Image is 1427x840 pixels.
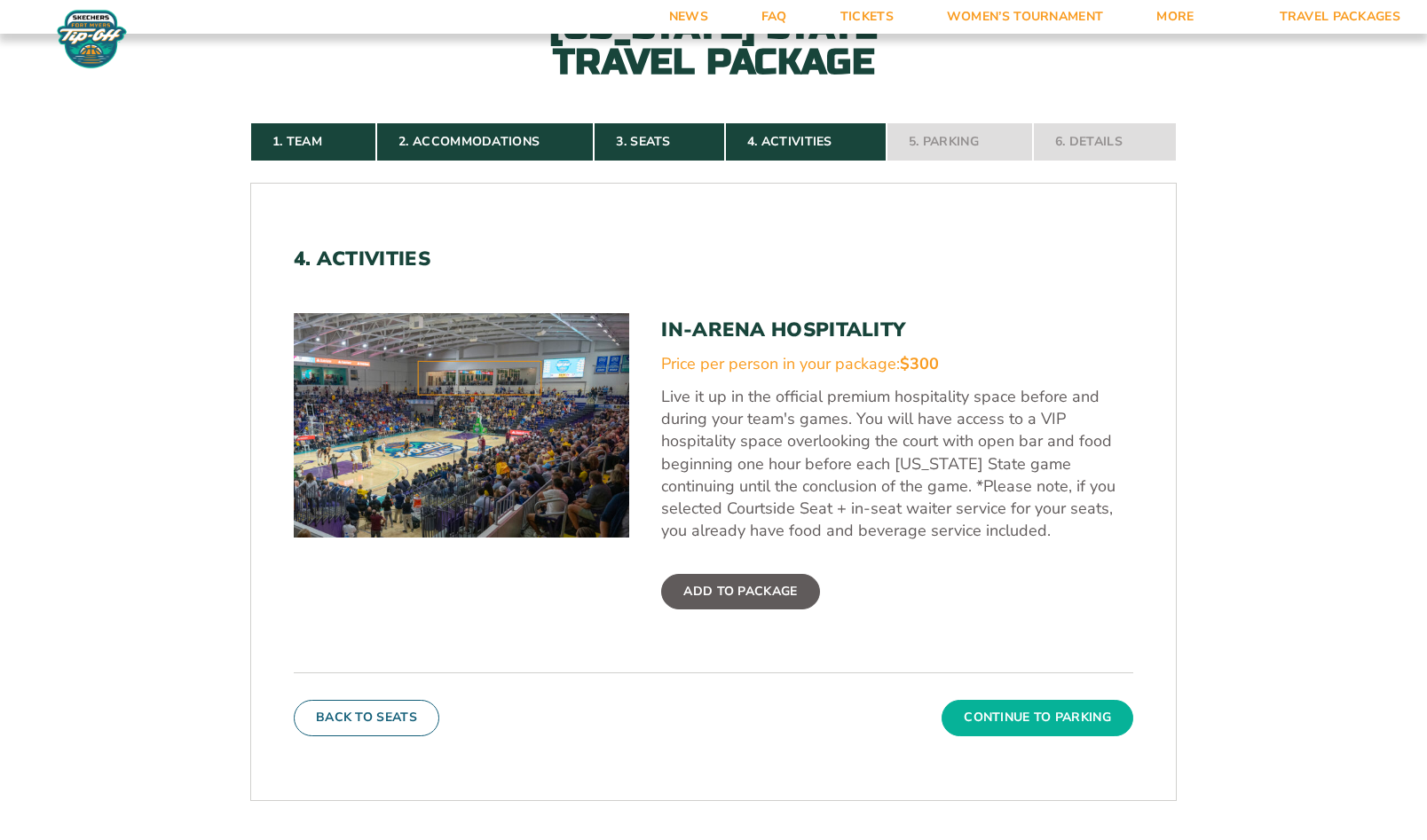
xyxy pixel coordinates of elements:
[518,9,909,80] h2: [US_STATE] State Travel Package
[250,122,376,161] a: 1. Team
[294,313,629,537] img: In-Arena Hospitality
[661,574,819,609] label: Add To Package
[900,353,939,374] span: $300
[594,122,724,161] a: 3. Seats
[661,318,1133,341] h3: In-Arena Hospitality
[942,700,1133,735] button: Continue To Parking
[661,386,1133,542] p: Live it up in the official premium hospitality space before and during your team's games. You wil...
[661,353,1133,375] div: Price per person in your package:
[294,700,439,735] button: Back To Seats
[294,247,1133,271] h2: 4. Activities
[376,122,594,161] a: 2. Accommodations
[53,9,130,69] img: Fort Myers Tip-Off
